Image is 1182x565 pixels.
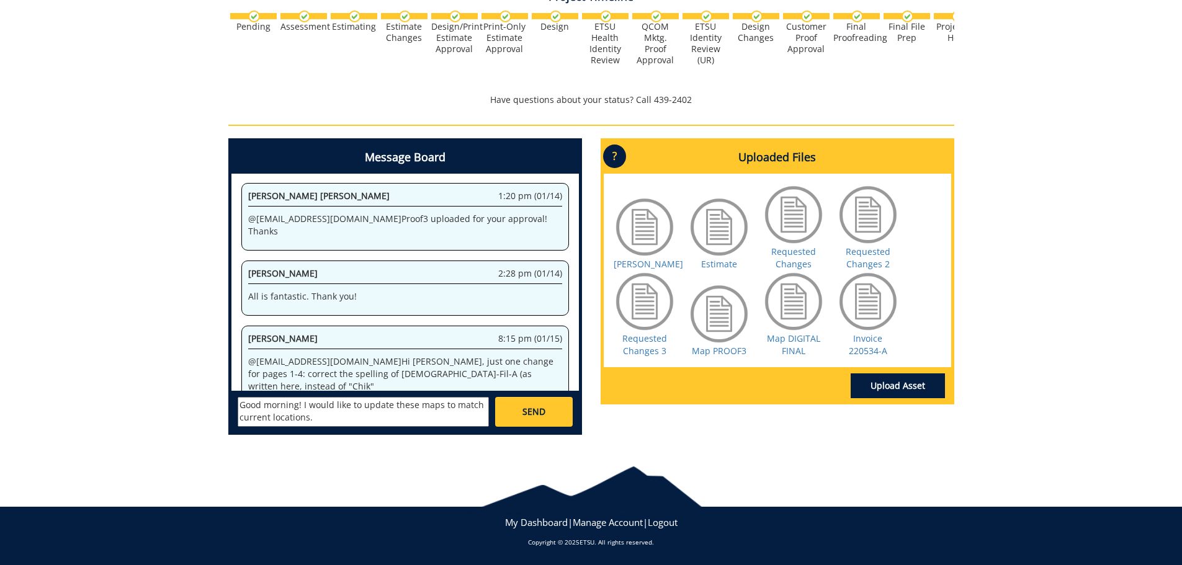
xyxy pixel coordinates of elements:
div: Final Proofreading [833,21,880,43]
a: Upload Asset [851,373,945,398]
img: checkmark [801,11,813,22]
p: @ [EMAIL_ADDRESS][DOMAIN_NAME] Hi [PERSON_NAME], just one change for pages 1-4: correct the spell... [248,355,562,393]
div: Pending [230,21,277,32]
p: ? [603,145,626,168]
img: checkmark [751,11,763,22]
div: Print-Only Estimate Approval [481,21,528,55]
img: checkmark [298,11,310,22]
span: [PERSON_NAME] [248,332,318,344]
a: Logout [648,516,678,528]
img: checkmark [851,11,863,22]
h4: Message Board [231,141,579,174]
a: ETSU [580,538,594,546]
div: QCOM Mktg. Proof Approval [632,21,679,66]
div: ETSU Identity Review (UR) [683,21,729,66]
div: Project on Hold [934,21,980,43]
div: Estimating [331,21,377,32]
span: 1:20 pm (01/14) [498,190,562,202]
div: Estimate Changes [381,21,428,43]
div: Customer Proof Approval [783,21,830,55]
img: checkmark [902,11,913,22]
span: [PERSON_NAME] [PERSON_NAME] [248,190,390,202]
a: Requested Changes 3 [622,332,667,357]
img: checkmark [449,11,461,22]
div: Design Changes [733,21,779,43]
a: My Dashboard [505,516,568,528]
a: Estimate [701,258,737,270]
a: Manage Account [573,516,643,528]
div: Final File Prep [884,21,930,43]
img: checkmark [701,11,712,22]
a: Map DIGITAL FINAL [767,332,820,357]
img: checkmark [600,11,612,22]
p: @ [EMAIL_ADDRESS][DOMAIN_NAME] Proof3 uploaded for your approval! Thanks [248,213,562,238]
img: checkmark [248,11,260,22]
span: 2:28 pm (01/14) [498,267,562,280]
a: Requested Changes [771,246,816,270]
a: Map PROOF3 [692,345,746,357]
img: checkmark [349,11,360,22]
textarea: messageToSend [238,397,489,427]
span: SEND [522,406,545,418]
p: Have questions about your status? Call 439-2402 [228,94,954,106]
p: All is fantastic. Thank you! [248,290,562,303]
h4: Uploaded Files [604,141,951,174]
a: Requested Changes 2 [846,246,890,270]
a: [PERSON_NAME] [614,258,683,270]
img: checkmark [952,11,964,22]
img: checkmark [499,11,511,22]
span: 8:15 pm (01/15) [498,332,562,345]
span: [PERSON_NAME] [248,267,318,279]
img: checkmark [550,11,562,22]
img: checkmark [650,11,662,22]
div: Design/Print Estimate Approval [431,21,478,55]
div: Assessment [280,21,327,32]
a: Invoice 220534-A [849,332,887,357]
div: ETSU Health Identity Review [582,21,629,66]
a: SEND [495,397,572,427]
img: checkmark [399,11,411,22]
div: Design [532,21,578,32]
